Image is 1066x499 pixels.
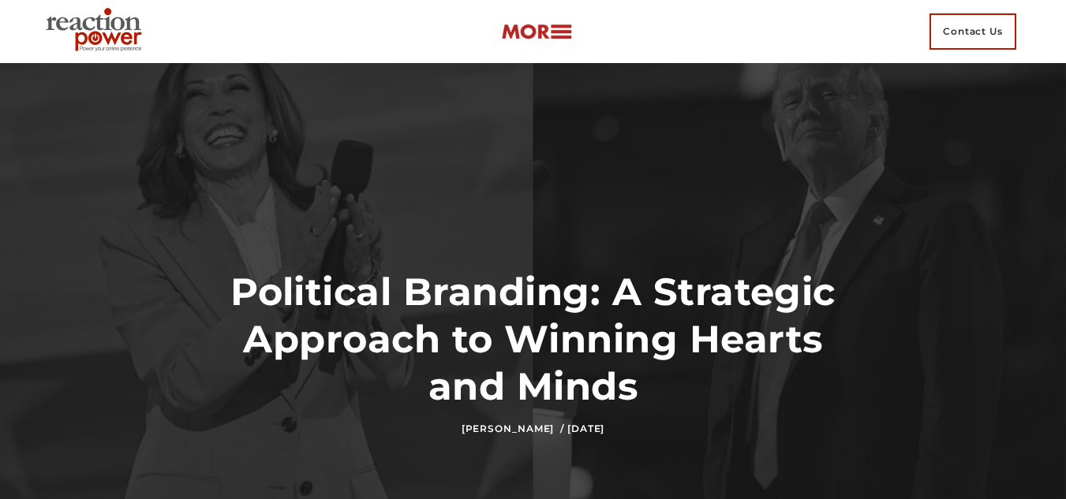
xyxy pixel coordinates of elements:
[462,423,564,434] a: [PERSON_NAME] /
[39,3,154,60] img: Executive Branding | Personal Branding Agency
[929,13,1016,50] span: Contact Us
[501,23,572,41] img: more-btn.png
[567,423,604,434] time: [DATE]
[203,268,863,410] h1: Political Branding: A Strategic Approach to Winning Hearts and Minds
